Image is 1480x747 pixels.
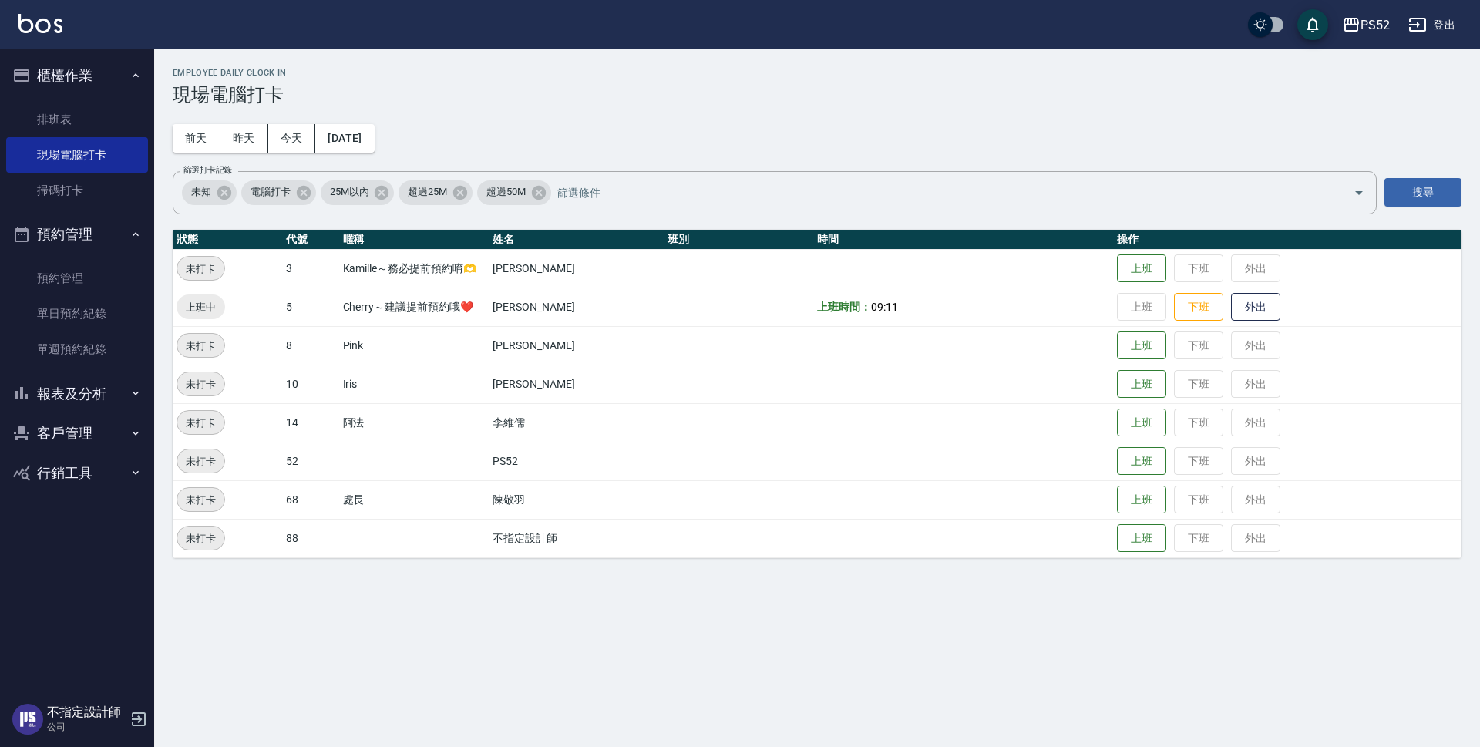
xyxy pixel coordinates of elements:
[1384,178,1461,207] button: 搜尋
[817,301,871,313] b: 上班時間：
[321,180,395,205] div: 25M以內
[6,331,148,367] a: 單週預約紀錄
[12,704,43,735] img: Person
[177,415,224,431] span: 未打卡
[6,137,148,173] a: 現場電腦打卡
[282,326,339,365] td: 8
[1231,293,1280,321] button: 外出
[173,230,282,250] th: 狀態
[339,403,489,442] td: 阿法
[813,230,1113,250] th: 時間
[1347,180,1371,205] button: Open
[1336,9,1396,41] button: PS52
[489,442,663,480] td: PS52
[6,56,148,96] button: 櫃檯作業
[315,124,374,153] button: [DATE]
[1117,409,1166,437] button: 上班
[477,184,535,200] span: 超過50M
[1402,11,1461,39] button: 登出
[6,453,148,493] button: 行銷工具
[1117,370,1166,399] button: 上班
[339,230,489,250] th: 暱稱
[1361,15,1390,35] div: PS52
[6,374,148,414] button: 報表及分析
[177,299,225,315] span: 上班中
[399,180,473,205] div: 超過25M
[18,14,62,33] img: Logo
[220,124,268,153] button: 昨天
[489,519,663,557] td: 不指定設計師
[339,326,489,365] td: Pink
[489,403,663,442] td: 李維儒
[6,173,148,208] a: 掃碼打卡
[177,492,224,508] span: 未打卡
[282,249,339,288] td: 3
[282,230,339,250] th: 代號
[282,403,339,442] td: 14
[177,338,224,354] span: 未打卡
[282,519,339,557] td: 88
[282,442,339,480] td: 52
[1117,331,1166,360] button: 上班
[6,296,148,331] a: 單日預約紀錄
[489,288,663,326] td: [PERSON_NAME]
[282,288,339,326] td: 5
[47,705,126,720] h5: 不指定設計師
[1117,486,1166,514] button: 上班
[1297,9,1328,40] button: save
[6,214,148,254] button: 預約管理
[6,413,148,453] button: 客戶管理
[182,180,237,205] div: 未知
[339,288,489,326] td: Cherry～建議提前預約哦❤️
[664,230,814,250] th: 班別
[183,164,232,176] label: 篩選打卡記錄
[489,249,663,288] td: [PERSON_NAME]
[268,124,316,153] button: 今天
[173,84,1461,106] h3: 現場電腦打卡
[177,261,224,277] span: 未打卡
[182,184,220,200] span: 未知
[489,326,663,365] td: [PERSON_NAME]
[177,376,224,392] span: 未打卡
[871,301,898,313] span: 09:11
[489,480,663,519] td: 陳敬羽
[339,480,489,519] td: 處長
[489,365,663,403] td: [PERSON_NAME]
[241,180,316,205] div: 電腦打卡
[1113,230,1461,250] th: 操作
[173,68,1461,78] h2: Employee Daily Clock In
[489,230,663,250] th: 姓名
[1117,254,1166,283] button: 上班
[339,365,489,403] td: Iris
[1174,293,1223,321] button: 下班
[1117,447,1166,476] button: 上班
[47,720,126,734] p: 公司
[282,480,339,519] td: 68
[321,184,378,200] span: 25M以內
[177,530,224,547] span: 未打卡
[477,180,551,205] div: 超過50M
[1117,524,1166,553] button: 上班
[339,249,489,288] td: Kamille～務必提前預約唷🫶
[6,261,148,296] a: 預約管理
[6,102,148,137] a: 排班表
[282,365,339,403] td: 10
[177,453,224,469] span: 未打卡
[241,184,300,200] span: 電腦打卡
[173,124,220,153] button: 前天
[553,179,1327,206] input: 篩選條件
[399,184,456,200] span: 超過25M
